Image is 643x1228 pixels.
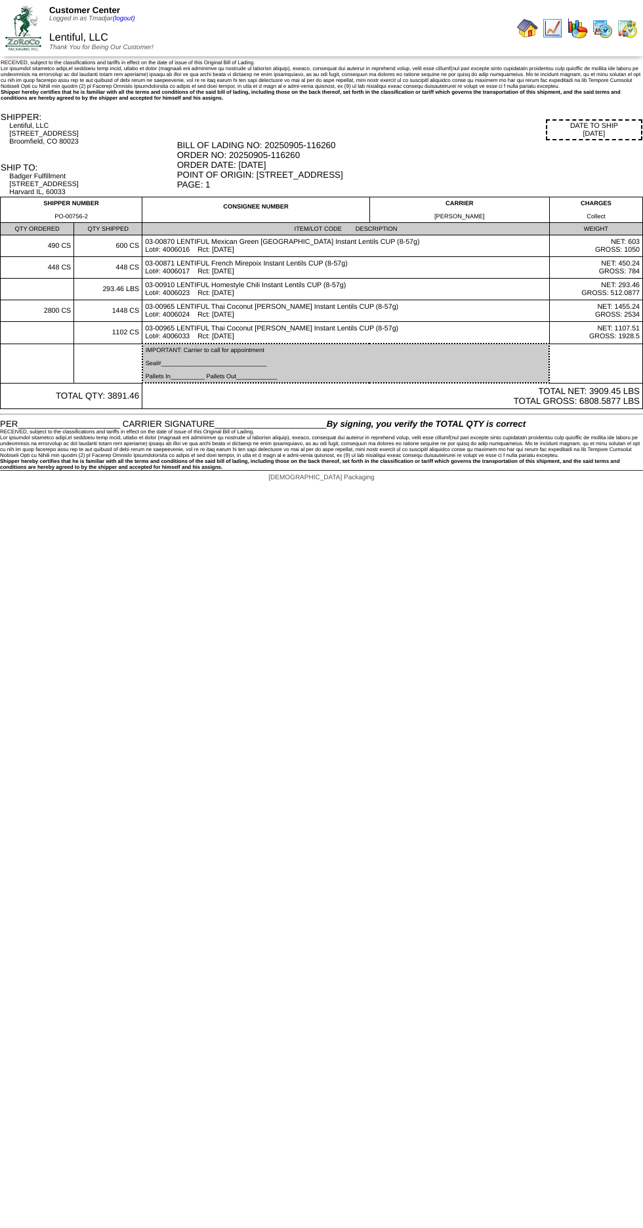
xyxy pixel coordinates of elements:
td: 293.46 LBS [74,279,142,300]
td: IMPORTANT: Carrier to call for appointment Seal#_______________________________ Pallets In_______... [142,344,550,383]
td: 1102 CS [74,322,142,344]
div: Lentiful, LLC [STREET_ADDRESS] Broomfield, CO 80023 [9,122,175,146]
td: 03-00870 LENTIFUL Mexican Green [GEOGRAPHIC_DATA] Instant Lentils CUP (8-57g) Lot#: 4006016 Rct: ... [142,235,550,257]
td: ITEM/LOT CODE DESCRIPTION [142,223,550,235]
td: NET: 1107.51 GROSS: 1928.5 [549,322,642,344]
td: 03-00871 LENTIFUL French Mirepoix Instant Lentils CUP (8-57g) Lot#: 4006017 Rct: [DATE] [142,257,550,279]
span: [DEMOGRAPHIC_DATA] Packaging [268,474,374,481]
div: [PERSON_NAME] [373,213,547,220]
td: 448 CS [74,257,142,279]
td: CHARGES [549,197,642,223]
td: TOTAL QTY: 3891.46 [1,383,142,409]
span: Thank You for Being Our Customer! [49,44,154,51]
span: Lentiful, LLC [49,32,108,43]
span: Logged in as Tmadjar [49,15,135,22]
td: CARRIER [369,197,549,223]
td: NET: 293.46 GROSS: 512.0877 [549,279,642,300]
td: NET: 603 GROSS: 1050 [549,235,642,257]
img: home.gif [517,18,538,39]
td: 490 CS [1,235,74,257]
td: 2800 CS [1,300,74,322]
div: PO-00756-2 [3,213,139,220]
td: 1448 CS [74,300,142,322]
td: 03-00965 LENTIFUL Thai Coconut [PERSON_NAME] Instant Lentils CUP (8-57g) Lot#: 4006033 Rct: [DATE] [142,322,550,344]
img: line_graph.gif [542,18,563,39]
div: Collect [552,213,640,220]
span: Customer Center [49,5,120,15]
div: Shipper hereby certifies that he is familiar with all the terms and conditions of the said bill o... [1,89,642,101]
td: 448 CS [1,257,74,279]
img: ZoRoCo_Logo(Green%26Foil)%20jpg.webp [5,6,41,50]
td: QTY ORDERED [1,223,74,235]
div: BILL OF LADING NO: 20250905-116260 ORDER NO: 20250905-116260 ORDER DATE: [DATE] POINT OF ORIGIN: ... [177,140,642,189]
td: TOTAL NET: 3909.45 LBS TOTAL GROSS: 6808.5877 LBS [142,383,643,409]
div: SHIP TO: [1,163,176,172]
img: graph.gif [567,18,588,39]
td: CONSIGNEE NUMBER [142,197,370,223]
td: NET: 450.24 GROSS: 784 [549,257,642,279]
td: 03-00965 LENTIFUL Thai Coconut [PERSON_NAME] Instant Lentils CUP (8-57g) Lot#: 4006024 Rct: [DATE] [142,300,550,322]
td: WEIGHT [549,223,642,235]
img: calendarprod.gif [592,18,613,39]
td: QTY SHIPPED [74,223,142,235]
td: SHIPPER NUMBER [1,197,142,223]
td: 03-00910 LENTIFUL Homestyle Chili Instant Lentils CUP (8-57g) Lot#: 4006023 Rct: [DATE] [142,279,550,300]
td: NET: 1455.24 GROSS: 2534 [549,300,642,322]
div: SHIPPER: [1,112,176,122]
td: 600 CS [74,235,142,257]
div: DATE TO SHIP [DATE] [546,119,642,140]
div: Badger Fulfillment [STREET_ADDRESS] Harvard IL, 60033 [9,172,175,196]
img: calendarinout.gif [617,18,638,39]
a: (logout) [113,15,135,22]
span: By signing, you verify the TOTAL QTY is correct [327,419,526,429]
